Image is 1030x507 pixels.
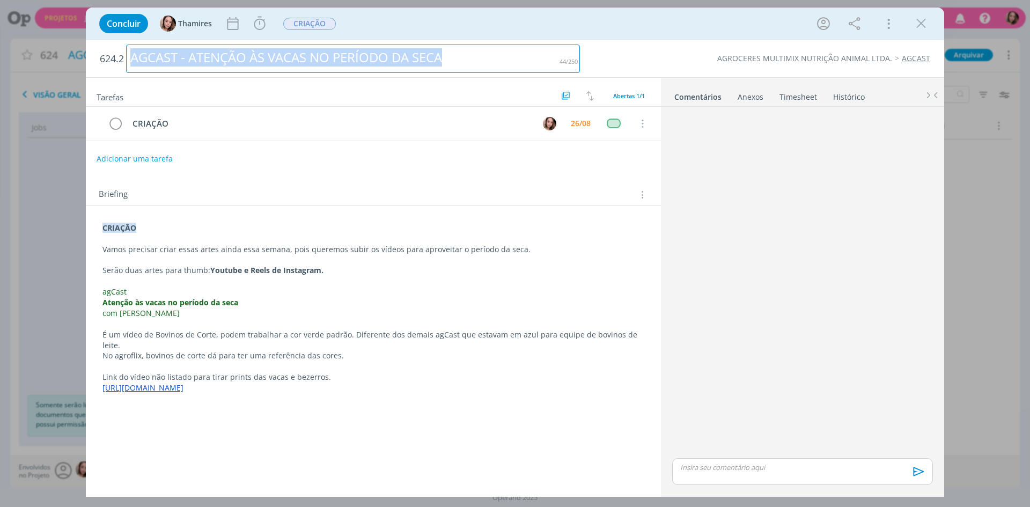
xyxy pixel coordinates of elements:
div: 26/08 [571,120,591,127]
span: CRIAÇÃO [283,18,336,30]
strong: Youtube e Reels de Instagram. [210,265,323,275]
strong: CRIAÇÃO [102,223,136,233]
button: Concluir [99,14,148,33]
strong: Atenção às vacas no período da seca [102,297,238,307]
span: Concluir [107,19,141,28]
div: dialog [86,8,944,497]
button: CRIAÇÃO [283,17,336,31]
a: Timesheet [779,87,818,102]
p: Link do vídeo não listado para tirar prints das vacas e bezerros. [102,372,644,383]
span: Abertas 1/1 [613,92,645,100]
p: Vamos precisar criar essas artes ainda essa semana, pois queremos subir os vídeos para aproveitar... [102,244,644,255]
span: Briefing [99,188,128,202]
a: AGCAST [902,53,930,63]
span: Tarefas [97,90,123,102]
span: Thamires [178,20,212,27]
img: T [160,16,176,32]
p: No agroflix, bovinos de corte dá para ter uma referência das cores. [102,350,644,361]
div: CRIAÇÃO [128,117,533,130]
img: T [543,117,556,130]
p: Serão duas artes para thumb: [102,265,644,276]
button: Adicionar uma tarefa [96,149,173,168]
a: [URL][DOMAIN_NAME] [102,383,183,393]
img: arrow-down-up.svg [586,91,594,101]
div: AGCAST - ATENÇÃO ÀS VACAS NO PERÍODO DA SECA [126,45,580,73]
div: Anexos [738,92,763,102]
button: TThamires [160,16,212,32]
p: É um vídeo de Bovinos de Corte, podem trabalhar a cor verde padrão. Diferente dos demais agCast q... [102,329,644,351]
span: 624.2 [100,53,124,65]
a: AGROCERES MULTIMIX NUTRIÇÃO ANIMAL LTDA. [717,53,892,63]
button: T [541,115,557,131]
span: agCast [102,286,127,297]
a: Comentários [674,87,722,102]
span: com [PERSON_NAME] [102,308,180,318]
a: Histórico [833,87,865,102]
